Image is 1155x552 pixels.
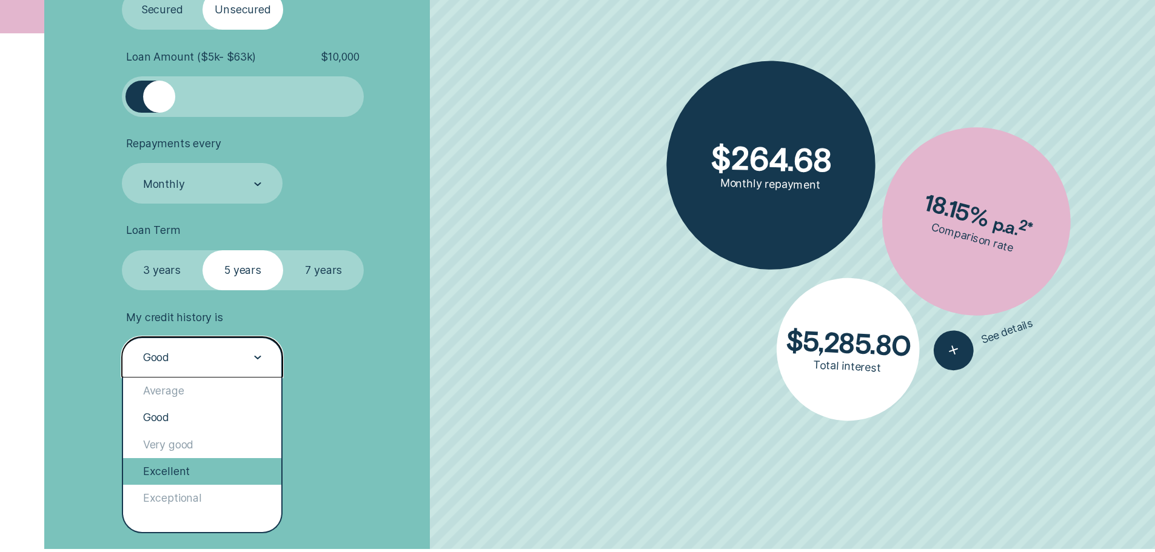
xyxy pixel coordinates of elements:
[123,458,282,485] div: Excellent
[283,250,364,291] label: 7 years
[126,311,223,324] span: My credit history is
[126,50,256,64] span: Loan Amount ( $5k - $63k )
[122,250,203,291] label: 3 years
[126,224,180,237] span: Loan Term
[979,316,1034,347] span: See details
[123,431,282,457] div: Very good
[321,50,360,64] span: $ 10,000
[126,137,221,150] span: Repayments every
[143,177,185,190] div: Monthly
[928,304,1039,375] button: See details
[123,404,282,431] div: Good
[143,351,169,364] div: Good
[123,377,282,404] div: Average
[123,485,282,511] div: Exceptional
[203,250,283,291] label: 5 years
